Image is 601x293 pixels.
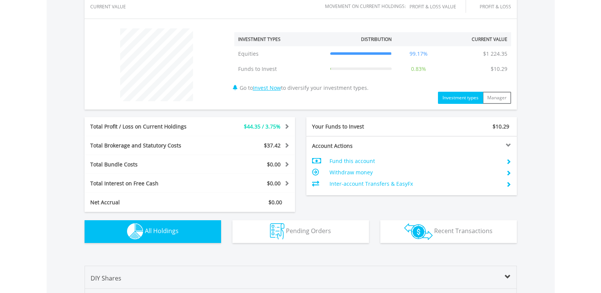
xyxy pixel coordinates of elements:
td: 0.83% [395,61,442,77]
button: All Holdings [85,220,221,243]
div: Net Accrual [85,199,207,206]
img: holdings-wht.png [127,223,143,240]
button: Manager [483,92,511,104]
span: $37.42 [264,142,281,149]
span: All Holdings [145,227,179,235]
a: Invest Now [253,84,281,91]
img: transactions-zar-wht.png [404,223,433,240]
div: Movement on Current Holdings: [325,4,406,9]
td: 99.17% [395,46,442,61]
td: Equities [234,46,326,61]
span: Pending Orders [286,227,331,235]
span: $0.00 [267,180,281,187]
td: Fund this account [330,155,500,167]
span: DIY Shares [91,274,121,282]
div: CURRENT VALUE [90,4,135,9]
img: pending_instructions-wht.png [270,223,284,240]
button: Investment types [438,92,483,104]
th: Investment Types [234,32,326,46]
div: Total Profit / Loss on Current Holdings [85,123,207,130]
div: Go to to diversify your investment types. [229,25,517,104]
div: Profit & Loss [475,4,511,9]
span: $0.00 [268,199,282,206]
div: Total Brokerage and Statutory Costs [85,142,207,149]
button: Pending Orders [232,220,369,243]
div: Total Interest on Free Cash [85,180,207,187]
button: Recent Transactions [380,220,517,243]
td: $1 224.35 [479,46,511,61]
span: Recent Transactions [434,227,493,235]
span: $0.00 [267,161,281,168]
div: Account Actions [306,142,412,150]
div: Distribution [361,36,392,42]
td: Withdraw money [330,167,500,178]
div: Profit & Loss Value [410,4,466,9]
td: Inter-account Transfers & EasyFx [330,178,500,190]
th: Current Value [442,32,511,46]
div: Total Bundle Costs [85,161,207,168]
td: $10.29 [487,61,511,77]
td: Funds to Invest [234,61,326,77]
span: $10.29 [493,123,509,130]
div: Your Funds to Invest [306,123,412,130]
span: $44.35 / 3.75% [244,123,281,130]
